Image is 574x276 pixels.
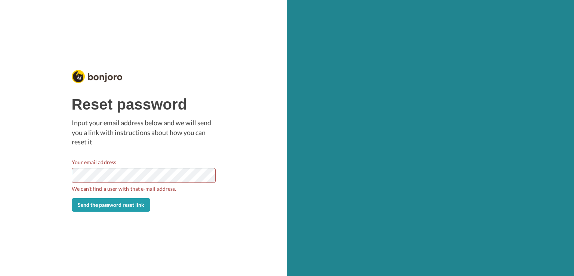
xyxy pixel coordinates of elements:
[72,118,216,147] p: Input your email address below and we will send you a link with instructions about how you can re...
[72,185,216,193] b: We can't find a user with that e-mail address.
[72,158,116,166] label: Your email address
[72,198,150,212] button: Send the password reset link
[78,202,144,208] span: Send the password reset link
[72,96,216,113] h1: Reset password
